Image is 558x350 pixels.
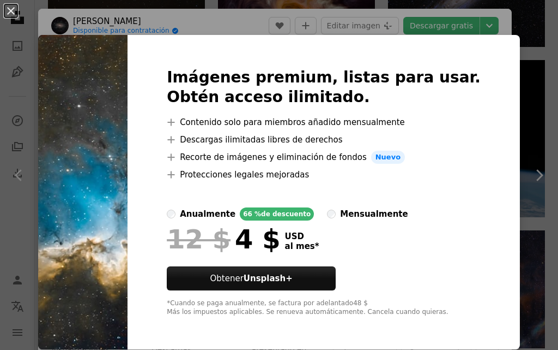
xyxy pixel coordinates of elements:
[327,210,336,218] input: mensualmente
[167,133,481,146] li: Descargas ilimitadas libres de derechos
[240,207,314,221] div: 66 % de descuento
[167,151,481,164] li: Recorte de imágenes y eliminación de fondos
[285,241,319,251] span: al mes *
[167,299,481,317] div: *Cuando se paga anualmente, se factura por adelantado 48 $ Más los impuestos aplicables. Se renue...
[167,116,481,129] li: Contenido solo para miembros añadido mensualmente
[167,168,481,181] li: Protecciones legales mejoradas
[340,207,408,221] div: mensualmente
[167,266,336,290] button: ObtenerUnsplash+
[167,210,175,218] input: anualmente66 %de descuento
[167,225,231,253] span: 12 $
[371,151,405,164] span: Nuevo
[167,68,481,107] h2: Imágenes premium, listas para usar. Obtén acceso ilimitado.
[167,225,280,253] div: 4 $
[180,207,235,221] div: anualmente
[38,35,128,349] img: photo-1716881139357-ddcb2f52940c
[244,274,293,283] strong: Unsplash+
[285,232,319,241] span: USD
